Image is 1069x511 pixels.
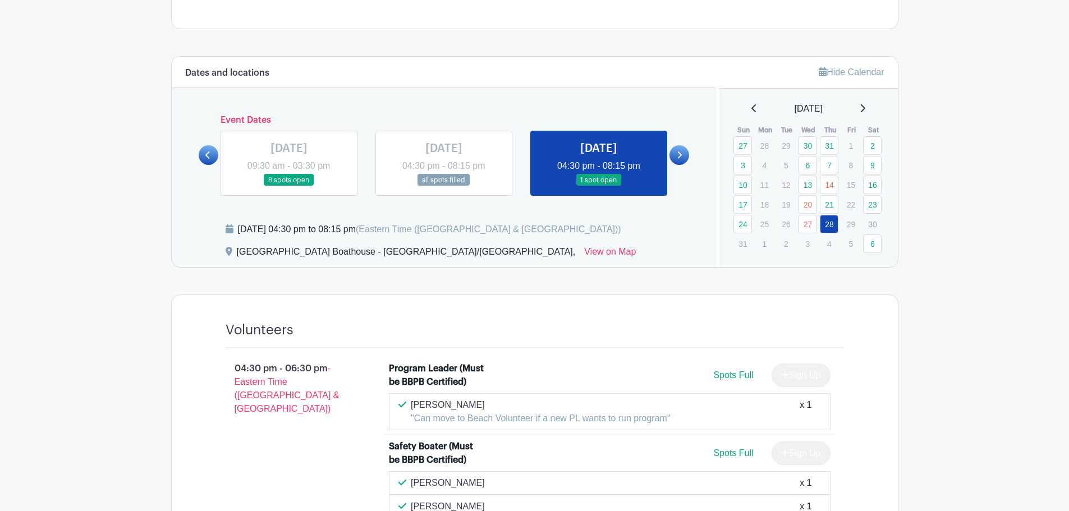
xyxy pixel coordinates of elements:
[713,370,753,380] span: Spots Full
[733,195,752,214] a: 17
[733,136,752,155] a: 27
[389,362,486,389] div: Program Leader (Must be BBPB Certified)
[755,235,774,252] p: 1
[411,398,671,412] p: [PERSON_NAME]
[389,440,486,467] div: Safety Boater (Must be BBPB Certified)
[800,398,811,425] div: x 1
[798,125,820,136] th: Wed
[842,196,860,213] p: 22
[755,125,777,136] th: Mon
[733,156,752,174] a: 3
[733,125,755,136] th: Sun
[842,235,860,252] p: 5
[238,223,621,236] div: [DATE] 04:30 pm to 08:15 pm
[863,136,882,155] a: 2
[777,156,795,174] p: 5
[820,235,838,252] p: 4
[235,363,339,413] span: - Eastern Time ([GEOGRAPHIC_DATA] & [GEOGRAPHIC_DATA])
[777,215,795,233] p: 26
[820,215,838,233] a: 28
[863,234,882,253] a: 6
[799,215,817,233] a: 27
[755,176,774,194] p: 11
[863,156,882,174] a: 9
[226,322,293,338] h4: Volunteers
[776,125,798,136] th: Tue
[411,476,485,490] p: [PERSON_NAME]
[777,176,795,194] p: 12
[584,245,636,263] a: View on Map
[733,215,752,233] a: 24
[819,67,884,77] a: Hide Calendar
[799,136,817,155] a: 30
[356,224,621,234] span: (Eastern Time ([GEOGRAPHIC_DATA] & [GEOGRAPHIC_DATA]))
[799,195,817,214] a: 20
[218,115,670,126] h6: Event Dates
[713,448,753,458] span: Spots Full
[863,176,882,194] a: 16
[842,176,860,194] p: 15
[777,196,795,213] p: 19
[842,137,860,154] p: 1
[733,235,752,252] p: 31
[800,476,811,490] div: x 1
[799,176,817,194] a: 13
[755,137,774,154] p: 28
[755,196,774,213] p: 18
[863,215,882,233] p: 30
[820,136,838,155] a: 31
[819,125,841,136] th: Thu
[862,125,884,136] th: Sat
[795,102,823,116] span: [DATE]
[820,195,838,214] a: 21
[733,176,752,194] a: 10
[799,156,817,174] a: 6
[755,215,774,233] p: 25
[842,215,860,233] p: 29
[820,176,838,194] a: 14
[799,235,817,252] p: 3
[842,156,860,174] p: 8
[863,195,882,214] a: 23
[755,156,774,174] p: 4
[777,235,795,252] p: 2
[185,68,269,79] h6: Dates and locations
[841,125,863,136] th: Fri
[208,357,371,420] p: 04:30 pm - 06:30 pm
[820,156,838,174] a: 7
[411,412,671,425] p: "Can move to Beach Volunteer if a new PL wants to run program"
[777,137,795,154] p: 29
[237,245,576,263] div: [GEOGRAPHIC_DATA] Boathouse - [GEOGRAPHIC_DATA]/[GEOGRAPHIC_DATA],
